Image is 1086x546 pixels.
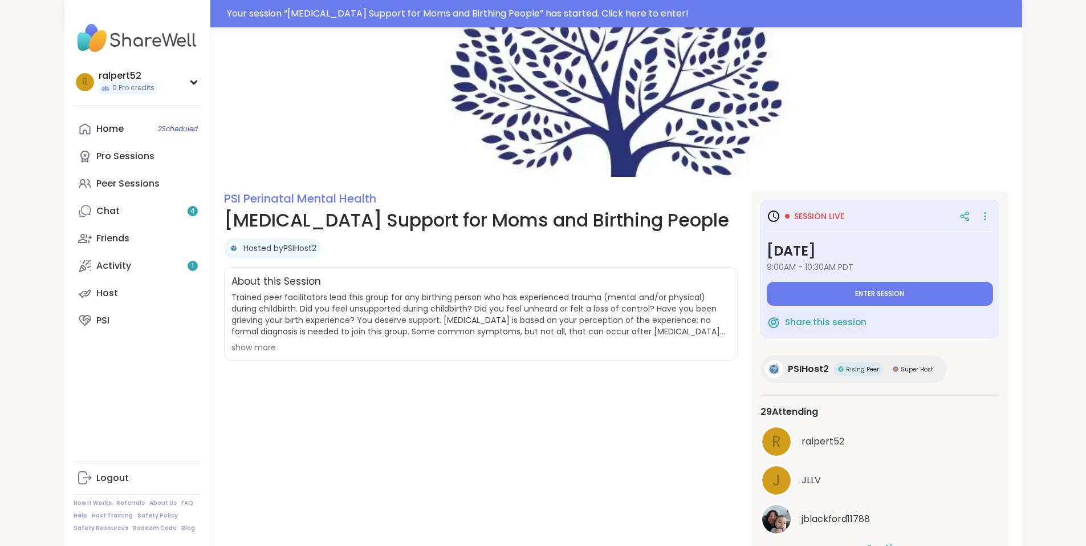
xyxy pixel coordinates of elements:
[96,123,124,135] div: Home
[838,366,844,372] img: Rising Peer
[96,287,118,300] div: Host
[788,362,829,376] span: PSIHost2
[181,524,195,532] a: Blog
[192,261,194,271] span: 1
[767,282,993,306] button: Enter session
[181,499,193,507] a: FAQ
[231,292,730,337] span: Trained peer facilitators lead this group for any birthing person who has experienced trauma (men...
[74,225,201,252] a: Friends
[96,177,160,190] div: Peer Sessions
[227,7,1015,21] div: Your session “ [MEDICAL_DATA] Support for Moms and Birthing People ” has started. Click here to e...
[149,499,177,507] a: About Us
[760,405,818,419] span: 29 Attending
[96,232,129,245] div: Friends
[767,316,780,329] img: ShareWell Logomark
[760,355,947,383] a: PSIHost2PSIHost2Rising PeerRising PeerSuper HostSuper Host
[74,524,128,532] a: Safety Resources
[158,124,198,134] span: 2 Scheduled
[762,505,791,533] img: jblackford11788
[96,472,129,484] div: Logout
[96,150,154,163] div: Pro Sessions
[802,435,844,448] span: ralpert52
[74,197,201,225] a: Chat4
[802,512,870,526] span: jblackford11788
[74,512,87,520] a: Help
[133,524,177,532] a: Redeem Code
[224,191,376,207] a: PSI Perinatal Mental Health
[190,207,195,216] span: 4
[92,512,133,520] a: Host Training
[231,342,730,353] div: show more
[96,314,109,327] div: PSI
[802,474,821,487] span: JLLV
[74,18,201,58] img: ShareWell Nav Logo
[74,252,201,280] a: Activity1
[785,316,867,329] span: Share this session
[243,242,316,254] a: Hosted byPSIHost2
[846,365,879,374] span: Rising Peer
[74,143,201,170] a: Pro Sessions
[767,241,993,261] h3: [DATE]
[116,499,145,507] a: Referrals
[74,115,201,143] a: Home2Scheduled
[74,499,112,507] a: How It Works
[772,470,780,492] span: J
[74,464,201,492] a: Logout
[82,75,88,90] span: r
[74,307,201,334] a: PSI
[224,207,738,234] h1: [MEDICAL_DATA] Support for Moms and Birthing People
[210,27,1022,177] img: Birth Trauma Support for Moms and Birthing People cover image
[893,366,898,372] img: Super Host
[767,261,993,273] span: 9:00AM - 10:30AM PDT
[96,205,120,217] div: Chat
[231,274,321,289] h2: About this Session
[760,503,999,535] a: jblackford11788jblackford11788
[112,83,154,93] span: 0 Pro credits
[760,464,999,496] a: JJLLV
[794,211,844,222] span: Session live
[74,280,201,307] a: Host
[765,360,783,378] img: PSIHost2
[855,289,904,298] span: Enter session
[96,260,131,272] div: Activity
[760,426,999,458] a: rralpert52
[228,242,239,254] img: PSIHost2
[137,512,178,520] a: Safety Policy
[74,170,201,197] a: Peer Sessions
[901,365,933,374] span: Super Host
[767,310,867,334] button: Share this session
[99,70,157,82] div: ralpert52
[772,431,781,453] span: r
